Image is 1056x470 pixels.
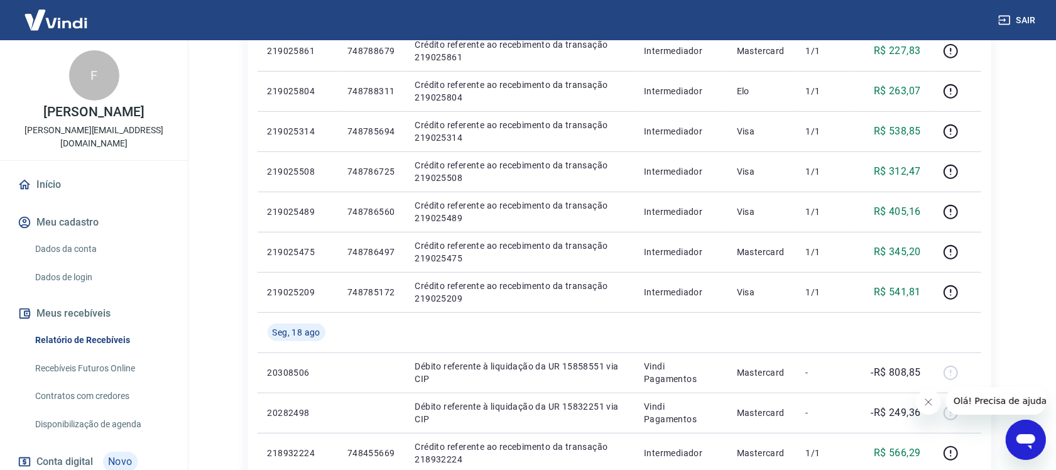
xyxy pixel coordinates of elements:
[737,85,786,97] p: Elo
[415,360,624,385] p: Débito referente à liquidação da UR 15858551 via CIP
[347,205,395,218] p: 748786560
[268,45,327,57] p: 219025861
[737,246,786,258] p: Mastercard
[874,124,921,139] p: R$ 538,85
[737,366,786,379] p: Mastercard
[347,85,395,97] p: 748788311
[874,164,921,179] p: R$ 312,47
[644,165,717,178] p: Intermediador
[871,365,921,380] p: -R$ 808,85
[268,125,327,138] p: 219025314
[415,79,624,104] p: Crédito referente ao recebimento da transação 219025804
[916,390,941,415] iframe: Fechar mensagem
[347,125,395,138] p: 748785694
[415,440,624,466] p: Crédito referente ao recebimento da transação 218932224
[69,50,119,101] div: F
[415,400,624,425] p: Débito referente à liquidação da UR 15832251 via CIP
[8,9,106,19] span: Olá! Precisa de ajuda?
[737,205,786,218] p: Visa
[30,236,173,262] a: Dados da conta
[30,327,173,353] a: Relatório de Recebíveis
[644,360,717,385] p: Vindi Pagamentos
[268,447,327,459] p: 218932224
[805,246,842,258] p: 1/1
[273,326,320,339] span: Seg, 18 ago
[347,447,395,459] p: 748455669
[644,45,717,57] p: Intermediador
[268,286,327,298] p: 219025209
[737,125,786,138] p: Visa
[874,285,921,300] p: R$ 541,81
[805,125,842,138] p: 1/1
[644,85,717,97] p: Intermediador
[874,43,921,58] p: R$ 227,83
[805,85,842,97] p: 1/1
[946,387,1046,415] iframe: Mensagem da empresa
[30,265,173,290] a: Dados de login
[415,119,624,144] p: Crédito referente ao recebimento da transação 219025314
[644,125,717,138] p: Intermediador
[268,205,327,218] p: 219025489
[347,246,395,258] p: 748786497
[268,246,327,258] p: 219025475
[644,246,717,258] p: Intermediador
[805,366,842,379] p: -
[347,165,395,178] p: 748786725
[996,9,1041,32] button: Sair
[268,407,327,419] p: 20282498
[415,280,624,305] p: Crédito referente ao recebimento da transação 219025209
[15,1,97,39] img: Vindi
[15,300,173,327] button: Meus recebíveis
[15,171,173,199] a: Início
[805,165,842,178] p: 1/1
[644,400,717,425] p: Vindi Pagamentos
[43,106,144,119] p: [PERSON_NAME]
[30,356,173,381] a: Recebíveis Futuros Online
[268,85,327,97] p: 219025804
[737,286,786,298] p: Visa
[268,366,327,379] p: 20308506
[874,244,921,260] p: R$ 345,20
[415,159,624,184] p: Crédito referente ao recebimento da transação 219025508
[805,447,842,459] p: 1/1
[415,199,624,224] p: Crédito referente ao recebimento da transação 219025489
[737,165,786,178] p: Visa
[644,286,717,298] p: Intermediador
[415,239,624,265] p: Crédito referente ao recebimento da transação 219025475
[1006,420,1046,460] iframe: Botão para abrir a janela de mensagens
[737,447,786,459] p: Mastercard
[347,286,395,298] p: 748785172
[805,45,842,57] p: 1/1
[644,447,717,459] p: Intermediador
[874,445,921,461] p: R$ 566,29
[737,45,786,57] p: Mastercard
[644,205,717,218] p: Intermediador
[871,405,921,420] p: -R$ 249,36
[10,124,178,150] p: [PERSON_NAME][EMAIL_ADDRESS][DOMAIN_NAME]
[874,84,921,99] p: R$ 263,07
[30,383,173,409] a: Contratos com credores
[737,407,786,419] p: Mastercard
[15,209,173,236] button: Meu cadastro
[805,286,842,298] p: 1/1
[805,205,842,218] p: 1/1
[874,204,921,219] p: R$ 405,16
[347,45,395,57] p: 748788679
[415,38,624,63] p: Crédito referente ao recebimento da transação 219025861
[805,407,842,419] p: -
[268,165,327,178] p: 219025508
[30,412,173,437] a: Disponibilização de agenda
